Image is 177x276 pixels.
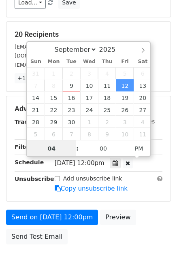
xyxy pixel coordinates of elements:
[27,91,45,104] span: September 14, 2025
[15,176,54,182] strong: Unsubscribe
[98,59,116,64] span: Thu
[45,128,62,140] span: October 6, 2025
[116,91,134,104] span: September 19, 2025
[128,140,150,157] span: Click to toggle
[76,140,79,157] span: :
[134,79,151,91] span: September 13, 2025
[134,128,151,140] span: October 11, 2025
[98,91,116,104] span: September 18, 2025
[6,210,98,225] a: Send on [DATE] 12:00pm
[15,159,44,166] strong: Schedule
[62,79,80,91] span: September 9, 2025
[62,91,80,104] span: September 16, 2025
[55,159,104,167] span: [DATE] 12:00pm
[116,67,134,79] span: September 5, 2025
[27,116,45,128] span: September 28, 2025
[62,104,80,116] span: September 23, 2025
[79,140,128,157] input: Minute
[27,104,45,116] span: September 21, 2025
[116,116,134,128] span: October 3, 2025
[97,46,126,53] input: Year
[80,59,98,64] span: Wed
[15,73,49,83] a: +17 more
[15,44,105,50] small: [EMAIL_ADDRESS][DOMAIN_NAME]
[45,116,62,128] span: September 29, 2025
[134,116,151,128] span: October 4, 2025
[6,229,68,244] a: Send Test Email
[62,67,80,79] span: September 2, 2025
[27,128,45,140] span: October 5, 2025
[116,59,134,64] span: Fri
[134,91,151,104] span: September 20, 2025
[134,104,151,116] span: September 27, 2025
[136,237,177,276] iframe: Chat Widget
[15,119,42,125] strong: Tracking
[45,59,62,64] span: Mon
[116,79,134,91] span: September 12, 2025
[98,128,116,140] span: October 9, 2025
[134,59,151,64] span: Sat
[80,67,98,79] span: September 3, 2025
[15,104,162,113] h5: Advanced
[98,79,116,91] span: September 11, 2025
[45,79,62,91] span: September 8, 2025
[45,104,62,116] span: September 22, 2025
[15,53,148,59] small: [DOMAIN_NAME][EMAIL_ADDRESS][DOMAIN_NAME]
[80,79,98,91] span: September 10, 2025
[116,128,134,140] span: October 10, 2025
[15,144,35,150] strong: Filters
[98,104,116,116] span: September 25, 2025
[15,62,105,68] small: [EMAIL_ADDRESS][DOMAIN_NAME]
[27,59,45,64] span: Sun
[98,116,116,128] span: October 2, 2025
[55,185,128,192] a: Copy unsubscribe link
[62,116,80,128] span: September 30, 2025
[116,104,134,116] span: September 26, 2025
[27,140,77,157] input: Hour
[27,79,45,91] span: September 7, 2025
[62,128,80,140] span: October 7, 2025
[134,67,151,79] span: September 6, 2025
[100,210,136,225] a: Preview
[80,91,98,104] span: September 17, 2025
[80,128,98,140] span: October 8, 2025
[63,174,122,183] label: Add unsubscribe link
[45,91,62,104] span: September 15, 2025
[80,104,98,116] span: September 24, 2025
[45,67,62,79] span: September 1, 2025
[62,59,80,64] span: Tue
[27,67,45,79] span: August 31, 2025
[15,30,162,39] h5: 20 Recipients
[98,67,116,79] span: September 4, 2025
[80,116,98,128] span: October 1, 2025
